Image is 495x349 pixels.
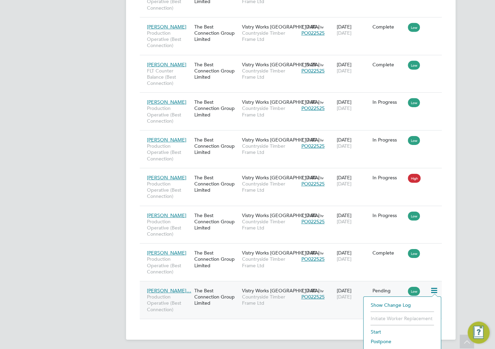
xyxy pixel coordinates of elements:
span: / hr [318,288,323,293]
span: / hr [318,137,323,143]
span: PO022525 [301,256,324,262]
span: PO022525 [301,105,324,111]
span: / hr [318,100,323,105]
span: £19.28 [301,61,316,68]
span: Vistry Works [GEOGRAPHIC_DATA] [242,61,319,68]
div: In Progress [372,99,405,105]
span: Low [408,61,420,70]
span: Low [408,212,420,221]
span: £17.80 [301,24,316,30]
a: [PERSON_NAME]Production Operative (Best Connection)The Best Connection Group LimitedVistry Works ... [145,171,442,177]
span: PO022525 [301,30,324,36]
div: The Best Connection Group Limited [193,246,240,272]
span: Production Operative (Best Connection) [147,105,191,124]
span: [DATE] [337,181,352,187]
span: Countryside Timber Frame Ltd [242,30,298,42]
span: Vistry Works [GEOGRAPHIC_DATA] [242,288,319,294]
span: [DATE] [337,294,352,300]
span: FLT Counter Balance (Best Connection) [147,68,191,87]
span: Production Operative (Best Connection) [147,30,191,49]
span: Vistry Works [GEOGRAPHIC_DATA] [242,250,319,256]
span: Countryside Timber Frame Ltd [242,294,298,306]
span: / hr [318,213,323,218]
span: [PERSON_NAME] [147,137,186,143]
span: [DATE] [337,256,352,262]
div: [DATE] [335,20,371,40]
div: The Best Connection Group Limited [193,95,240,121]
span: £17.80 [301,99,316,105]
a: [PERSON_NAME]…Production Operative (Best Connection)The Best Connection Group LimitedVistry Works... [145,284,442,290]
span: PO022525 [301,294,324,300]
div: [DATE] [335,284,371,303]
span: Countryside Timber Frame Ltd [242,68,298,80]
span: £17.80 [301,137,316,143]
a: [PERSON_NAME]Production Operative (Best Connection)The Best Connection Group LimitedVistry Works ... [145,133,442,139]
a: [PERSON_NAME]FLT Counter Balance (Best Connection)The Best Connection Group LimitedVistry Works [... [145,58,442,64]
span: [PERSON_NAME] [147,61,186,68]
span: / hr [318,250,323,256]
span: Vistry Works [GEOGRAPHIC_DATA] [242,24,319,30]
span: [PERSON_NAME] [147,212,186,218]
span: Vistry Works [GEOGRAPHIC_DATA] [242,212,319,218]
div: Complete [372,250,405,256]
div: The Best Connection Group Limited [193,209,240,235]
span: [PERSON_NAME] [147,24,186,30]
div: [DATE] [335,171,371,190]
li: Start [367,327,437,337]
span: Countryside Timber Frame Ltd [242,143,298,155]
div: Complete [372,61,405,68]
span: Low [408,136,420,145]
span: Production Operative (Best Connection) [147,256,191,275]
span: £17.80 [301,250,316,256]
span: [PERSON_NAME] [147,250,186,256]
span: [DATE] [337,68,352,74]
a: [PERSON_NAME]Production Operative (Best Connection)The Best Connection Group LimitedVistry Works ... [145,95,442,101]
div: The Best Connection Group Limited [193,58,240,84]
span: Countryside Timber Frame Ltd [242,181,298,193]
span: [DATE] [337,105,352,111]
span: [DATE] [337,143,352,149]
div: [DATE] [335,209,371,228]
div: Pending [372,288,405,294]
span: Low [408,23,420,32]
span: Low [408,287,420,296]
span: Vistry Works [GEOGRAPHIC_DATA] [242,174,319,181]
div: In Progress [372,137,405,143]
div: Complete [372,24,405,30]
span: Countryside Timber Frame Ltd [242,218,298,231]
li: Show change log [367,300,437,310]
li: Initiate Worker Replacement [367,314,437,323]
span: [DATE] [337,30,352,36]
span: PO022525 [301,143,324,149]
span: / hr [318,24,323,30]
span: / hr [318,62,323,67]
button: Engage Resource Center [468,322,490,344]
span: Vistry Works [GEOGRAPHIC_DATA] [242,99,319,105]
span: [PERSON_NAME]… [147,288,191,294]
span: £17.80 [301,174,316,181]
span: Low [408,98,420,107]
span: PO022525 [301,181,324,187]
span: High [408,174,421,183]
div: [DATE] [335,58,371,77]
span: £17.80 [301,288,316,294]
span: [DATE] [337,218,352,225]
div: The Best Connection Group Limited [193,20,240,46]
div: [DATE] [335,133,371,153]
span: £17.80 [301,212,316,218]
div: The Best Connection Group Limited [193,284,240,310]
a: [PERSON_NAME]Production Operative (Best Connection)The Best Connection Group LimitedVistry Works ... [145,20,442,26]
span: Production Operative (Best Connection) [147,294,191,313]
span: / hr [318,175,323,180]
span: Countryside Timber Frame Ltd [242,105,298,117]
li: Postpone [367,337,437,346]
span: Low [408,249,420,258]
div: In Progress [372,174,405,181]
span: [PERSON_NAME] [147,174,186,181]
div: The Best Connection Group Limited [193,171,240,197]
span: [PERSON_NAME] [147,99,186,105]
span: PO022525 [301,68,324,74]
span: Vistry Works [GEOGRAPHIC_DATA] [242,137,319,143]
div: [DATE] [335,246,371,266]
span: Countryside Timber Frame Ltd [242,256,298,268]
